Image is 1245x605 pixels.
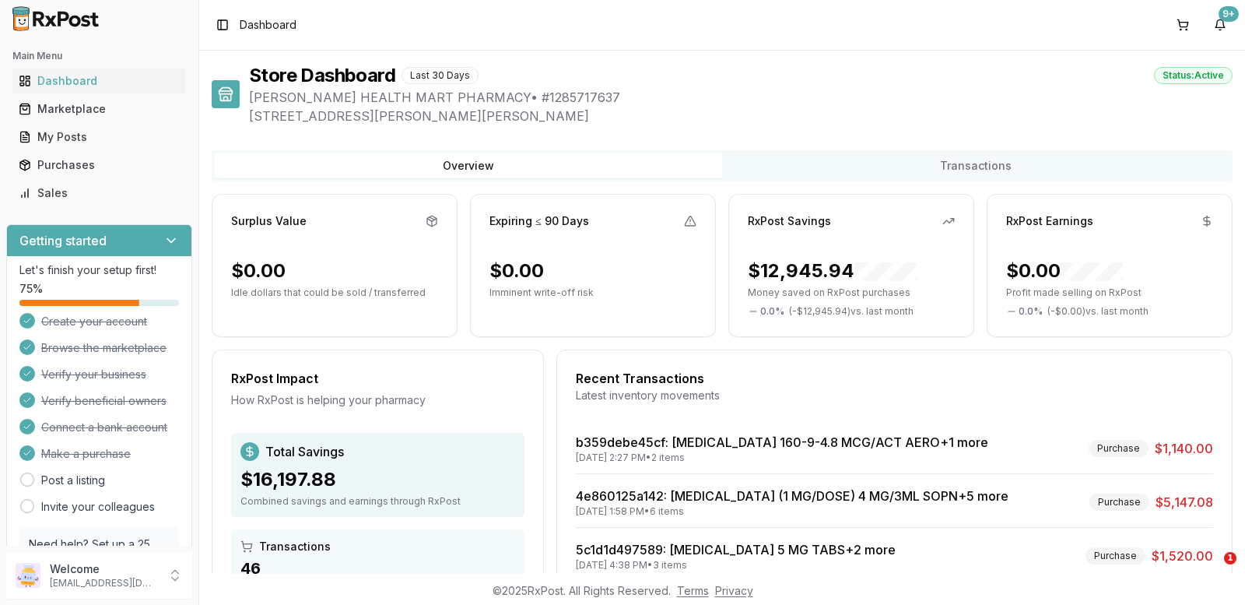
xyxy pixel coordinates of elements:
[41,340,167,356] span: Browse the marketplace
[576,505,1008,518] div: [DATE] 1:58 PM • 6 items
[41,420,167,435] span: Connect a bank account
[748,213,831,229] div: RxPost Savings
[576,542,896,558] a: 5c1d1d497589: [MEDICAL_DATA] 5 MG TABS+2 more
[677,584,709,597] a: Terms
[760,305,784,318] span: 0.0 %
[12,50,186,62] h2: Main Menu
[19,73,180,89] div: Dashboard
[16,563,40,588] img: User avatar
[41,446,131,462] span: Make a purchase
[41,314,147,329] span: Create your account
[1006,213,1093,229] div: RxPost Earnings
[19,231,107,250] h3: Getting started
[1006,259,1123,283] div: $0.00
[6,69,192,93] button: Dashboard
[1047,305,1149,318] span: ( - $0.00 ) vs. last month
[715,584,753,597] a: Privacy
[249,88,1233,107] span: [PERSON_NAME] HEALTH MART PHARMACY • # 1285717637
[1019,305,1043,318] span: 0.0 %
[489,259,544,283] div: $0.00
[41,393,167,409] span: Verify beneficial owners
[259,539,331,554] span: Transactions
[576,434,988,450] a: b359debe45cf: [MEDICAL_DATA] 160-9-4.8 MCG/ACT AERO+1 more
[576,559,896,572] div: [DATE] 4:38 PM • 3 items
[19,157,180,173] div: Purchases
[41,473,105,488] a: Post a listing
[402,67,479,84] div: Last 30 Days
[19,262,179,278] p: Let's finish your setup first!
[29,536,170,583] p: Need help? Set up a 25 minute call with our team to set up.
[576,452,988,464] div: [DATE] 2:27 PM • 2 items
[265,442,344,461] span: Total Savings
[1224,552,1236,565] span: 1
[722,153,1229,178] button: Transactions
[19,101,180,117] div: Marketplace
[1219,6,1239,22] div: 9+
[6,97,192,121] button: Marketplace
[489,213,589,229] div: Expiring ≤ 90 Days
[576,369,1213,388] div: Recent Transactions
[1152,547,1213,565] span: $1,520.00
[748,287,955,299] p: Money saved on RxPost purchases
[748,259,917,283] div: $12,945.94
[50,561,158,577] p: Welcome
[1089,440,1149,457] div: Purchase
[1192,552,1229,589] iframe: Intercom live chat
[19,129,180,145] div: My Posts
[231,392,524,408] div: How RxPost is helping your pharmacy
[240,17,296,33] span: Dashboard
[6,181,192,206] button: Sales
[19,281,43,297] span: 75 %
[12,179,186,207] a: Sales
[240,495,515,508] div: Combined savings and earnings through RxPost
[249,63,395,88] h1: Store Dashboard
[12,123,186,151] a: My Posts
[1085,547,1145,565] div: Purchase
[231,369,524,388] div: RxPost Impact
[240,558,515,579] div: 46
[231,259,286,283] div: $0.00
[576,388,1213,403] div: Latest inventory movements
[1006,287,1213,299] p: Profit made selling on RxPost
[576,488,1008,504] a: 4e860125a142: [MEDICAL_DATA] (1 MG/DOSE) 4 MG/3ML SOPN+5 more
[41,367,146,382] span: Verify your business
[12,95,186,123] a: Marketplace
[240,17,296,33] nav: breadcrumb
[1208,12,1233,37] button: 9+
[249,107,1233,125] span: [STREET_ADDRESS][PERSON_NAME][PERSON_NAME]
[1156,493,1213,512] span: $5,147.08
[19,185,180,201] div: Sales
[41,499,155,515] a: Invite your colleagues
[12,151,186,179] a: Purchases
[1155,439,1213,458] span: $1,140.00
[12,67,186,95] a: Dashboard
[6,153,192,178] button: Purchases
[231,213,307,229] div: Surplus Value
[6,125,192,149] button: My Posts
[240,467,515,492] div: $16,197.88
[489,287,696,299] p: Imminent write-off risk
[1154,67,1233,84] div: Status: Active
[789,305,914,318] span: ( - $12,945.94 ) vs. last month
[6,6,106,31] img: RxPost Logo
[1089,494,1149,511] div: Purchase
[50,577,158,589] p: [EMAIL_ADDRESS][DOMAIN_NAME]
[215,153,722,178] button: Overview
[231,287,438,299] p: Idle dollars that could be sold / transferred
